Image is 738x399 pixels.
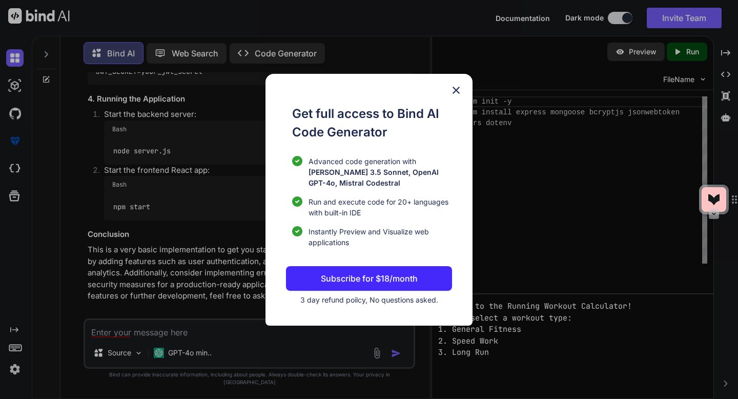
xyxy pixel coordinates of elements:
[321,272,418,285] p: Subscribe for $18/month
[450,84,462,96] img: close
[292,196,302,207] img: checklist
[309,168,439,187] span: [PERSON_NAME] 3.5 Sonnet, OpenAI GPT-4o, Mistral Codestral
[292,226,302,236] img: checklist
[292,156,302,166] img: checklist
[309,196,452,218] span: Run and execute code for 20+ languages with built-in IDE
[309,156,452,188] p: Advanced code generation with
[286,266,452,291] button: Subscribe for $18/month
[309,226,452,248] span: Instantly Preview and Visualize web applications
[292,105,452,142] h1: Get full access to Bind AI Code Generator
[300,295,438,304] span: 3 day refund poilcy, No questions asked.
